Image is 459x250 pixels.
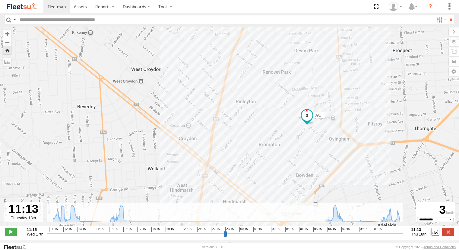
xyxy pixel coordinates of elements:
[6,2,37,11] img: fleetsu-logo-horizontal.svg
[387,2,404,11] div: Kellie Roberts
[411,232,426,236] span: Thu 18th Sep 2025
[197,227,206,232] span: 21:15
[271,227,280,232] span: 02:15
[5,228,17,236] label: Play/Stop
[426,2,435,11] i: ?
[3,244,31,250] a: Visit our Website
[359,227,368,232] span: 08:15
[63,227,72,232] span: 12:15
[95,227,103,232] span: 14:15
[328,227,336,232] span: 06:15
[3,46,11,54] button: Zoom Home
[315,113,321,117] span: 391
[202,245,225,249] div: Version: 308.01
[137,227,146,232] span: 17:15
[285,227,294,232] span: 03:15
[27,232,43,236] span: Wed 17th Sep 2025
[49,227,58,232] span: 11:15
[3,38,11,46] button: Zoom out
[225,227,234,232] span: 23:15
[13,15,17,24] label: Search Query
[299,227,308,232] span: 04:15
[3,30,11,38] button: Zoom in
[166,227,174,232] span: 19:15
[253,227,262,232] span: 01:15
[109,227,118,232] span: 15:15
[78,227,86,232] span: 13:15
[183,227,192,232] span: 20:15
[411,227,426,232] strong: 11:13
[442,228,454,236] label: Close
[417,203,454,217] div: 3
[239,227,248,232] span: 00:15
[341,227,350,232] span: 07:15
[424,245,456,249] a: Terms and Conditions
[434,15,447,24] label: Search Filter Options
[211,227,220,232] span: 22:15
[123,227,132,232] span: 16:15
[396,245,456,249] div: © Copyright 2025 -
[449,67,459,76] label: Map Settings
[151,227,160,232] span: 18:15
[27,227,43,232] strong: 11:15
[3,57,11,66] label: Measure
[313,227,322,232] span: 05:15
[373,227,381,232] span: 09:15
